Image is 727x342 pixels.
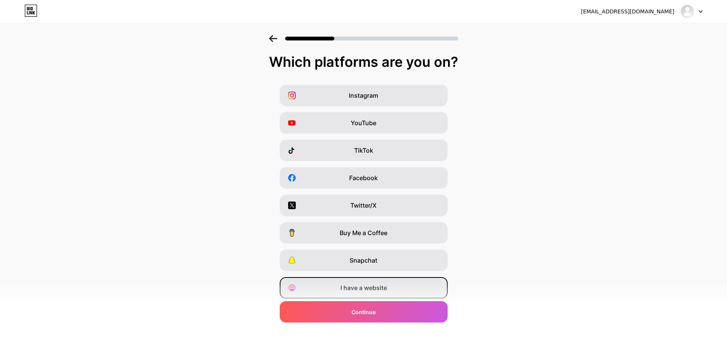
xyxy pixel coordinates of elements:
span: Continue [351,308,376,316]
span: Buy Me a Coffee [340,228,387,237]
span: I have a website [340,283,387,292]
span: Facebook [349,173,378,182]
span: YouTube [351,118,376,127]
span: Twitter/X [350,201,377,210]
img: dgolyming6 [680,4,695,19]
div: Which platforms are you on? [8,54,719,69]
span: Instagram [349,91,378,100]
span: TikTok [354,146,373,155]
span: Snapchat [350,256,377,265]
div: [EMAIL_ADDRESS][DOMAIN_NAME] [581,8,674,16]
